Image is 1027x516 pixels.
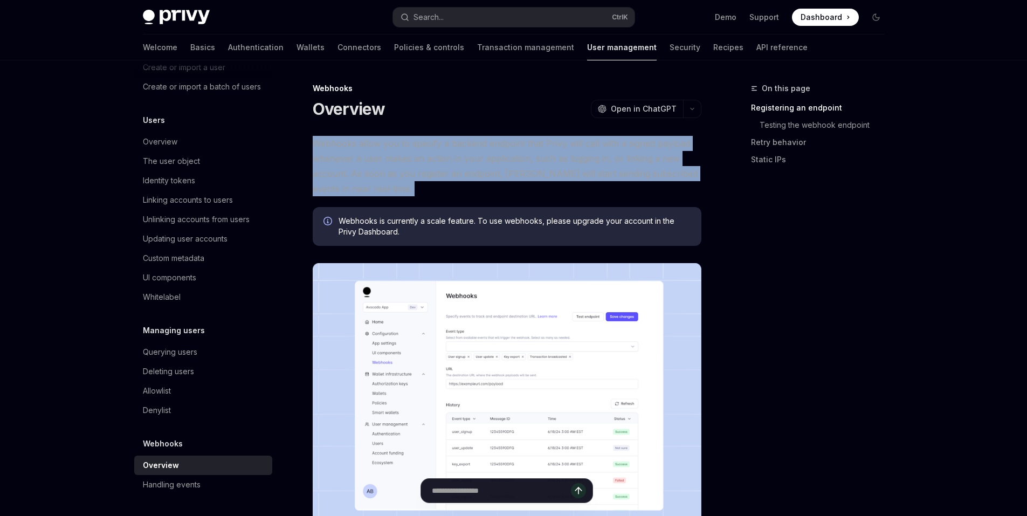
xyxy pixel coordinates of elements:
[591,100,683,118] button: Open in ChatGPT
[751,151,893,168] a: Static IPs
[143,324,205,337] h5: Managing users
[393,8,635,27] button: Search...CtrlK
[339,216,691,237] span: Webhooks is currently a scale feature. To use webhooks, please upgrade your account in the Privy ...
[762,82,810,95] span: On this page
[749,12,779,23] a: Support
[134,132,272,152] a: Overview
[337,35,381,60] a: Connectors
[134,475,272,494] a: Handling events
[143,404,171,417] div: Denylist
[143,135,177,148] div: Overview
[792,9,859,26] a: Dashboard
[134,210,272,229] a: Unlinking accounts from users
[670,35,700,60] a: Security
[715,12,736,23] a: Demo
[394,35,464,60] a: Policies & controls
[143,114,165,127] h5: Users
[587,35,657,60] a: User management
[143,35,177,60] a: Welcome
[134,342,272,362] a: Querying users
[143,365,194,378] div: Deleting users
[297,35,325,60] a: Wallets
[612,13,628,22] span: Ctrl K
[143,252,204,265] div: Custom metadata
[801,12,842,23] span: Dashboard
[143,291,181,304] div: Whitelabel
[756,35,808,60] a: API reference
[143,80,261,93] div: Create or import a batch of users
[134,287,272,307] a: Whitelabel
[571,483,586,498] button: Send message
[143,271,196,284] div: UI components
[134,152,272,171] a: The user object
[134,362,272,381] a: Deleting users
[143,232,228,245] div: Updating user accounts
[143,10,210,25] img: dark logo
[413,11,444,24] div: Search...
[713,35,743,60] a: Recipes
[477,35,574,60] a: Transaction management
[323,217,334,228] svg: Info
[134,268,272,287] a: UI components
[134,171,272,190] a: Identity tokens
[313,99,385,119] h1: Overview
[190,35,215,60] a: Basics
[143,437,183,450] h5: Webhooks
[134,456,272,475] a: Overview
[143,194,233,207] div: Linking accounts to users
[134,190,272,210] a: Linking accounts to users
[134,401,272,420] a: Denylist
[611,104,677,114] span: Open in ChatGPT
[143,213,250,226] div: Unlinking accounts from users
[143,384,171,397] div: Allowlist
[143,346,197,359] div: Querying users
[760,116,893,134] a: Testing the webhook endpoint
[134,229,272,249] a: Updating user accounts
[134,77,272,97] a: Create or import a batch of users
[143,174,195,187] div: Identity tokens
[134,249,272,268] a: Custom metadata
[751,134,893,151] a: Retry behavior
[313,83,701,94] div: Webhooks
[134,381,272,401] a: Allowlist
[228,35,284,60] a: Authentication
[143,155,200,168] div: The user object
[143,459,179,472] div: Overview
[751,99,893,116] a: Registering an endpoint
[867,9,885,26] button: Toggle dark mode
[313,136,701,196] span: Webhooks allow you to specify a backend endpoint that Privy will call with a signed payload whene...
[143,478,201,491] div: Handling events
